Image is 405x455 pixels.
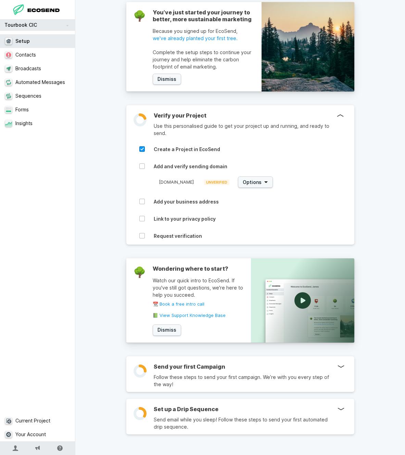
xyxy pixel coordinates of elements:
[154,373,337,388] p: Follow these steps to send your first campaign. We’re with you every step of the way!
[153,265,251,272] h3: Wondering where to start?
[238,176,273,188] button: Options
[153,9,255,23] h3: You’ve just started your journey to better, more sustainable marketing
[154,233,378,239] h4: Request verification
[154,216,378,222] h4: Link to your privacy policy
[153,277,251,298] p: Watch our quick intro to EcoSend. If you've still got questions, we're here to help you succeed.
[204,180,229,185] span: UNVERIFIED
[153,49,255,70] p: Complete the setup steps to continue your journey and help eliminate the carbon footprint of emai...
[154,199,378,205] h4: Add your business address
[154,416,337,430] p: Send email while you sleep! Follow these steps to send your first automated drip sequence.
[154,146,378,152] h4: Create a Project in EcoSend
[153,313,251,318] a: 📗 View Support Knowledge Base
[154,163,378,170] h4: Add and verify sending domain
[243,179,262,186] span: Options
[153,324,181,336] button: Dismiss
[133,10,146,22] span: 🌳
[154,122,337,137] p: Use this personalised guide to get your project up and running, and ready to send.
[154,363,337,370] h3: Send your first Campaign
[153,302,251,306] a: 📆 Book a free intro call
[154,112,337,119] h3: Verify your Project
[154,406,337,413] h3: Set up a Drip Sequence
[153,27,255,42] p: Because you signed up for EcoSend,
[159,179,194,185] span: [DOMAIN_NAME]
[153,74,181,85] button: Dismiss
[153,35,255,42] a: we've already planted your first tree.
[133,266,146,278] span: 🌳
